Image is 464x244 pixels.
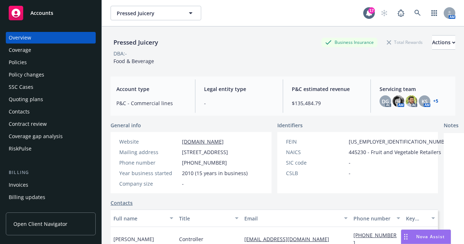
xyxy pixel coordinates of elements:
div: Full name [113,215,165,222]
img: photo [393,95,404,107]
div: SIC code [286,159,346,166]
span: P&C estimated revenue [292,85,362,93]
a: Accounts [6,3,96,23]
div: Quoting plans [9,94,43,105]
div: Total Rewards [383,38,426,47]
div: DBA: - [113,50,127,57]
div: FEIN [286,138,346,145]
span: Controller [179,235,203,243]
a: Contacts [6,106,96,117]
div: Company size [119,180,179,187]
a: Report a Bug [394,6,408,20]
span: Pressed Juicery [117,9,179,17]
a: RiskPulse [6,143,96,154]
span: 2010 (15 years in business) [182,169,248,177]
a: Switch app [427,6,442,20]
span: Legal entity type [204,85,274,93]
div: Business Insurance [322,38,377,47]
a: Coverage gap analysis [6,131,96,142]
div: Coverage gap analysis [9,131,63,142]
div: Title [179,215,231,222]
div: Actions [432,36,455,49]
span: [PERSON_NAME] [113,235,154,243]
span: Accounts [30,10,53,16]
span: Identifiers [277,121,303,129]
a: [EMAIL_ADDRESS][DOMAIN_NAME] [244,236,335,243]
span: [US_EMPLOYER_IDENTIFICATION_NUMBER] [349,138,452,145]
div: Key contact [406,215,427,222]
div: NAICS [286,148,346,156]
button: Actions [432,35,455,50]
div: Phone number [353,215,392,222]
div: Policy changes [9,69,44,80]
a: Policy changes [6,69,96,80]
div: Billing updates [9,191,45,203]
a: Overview [6,32,96,44]
div: CSLB [286,169,346,177]
a: Quoting plans [6,94,96,105]
a: SSC Cases [6,81,96,93]
span: - [349,169,351,177]
a: Contacts [111,199,133,207]
a: Coverage [6,44,96,56]
button: Pressed Juicery [111,6,201,20]
span: [PHONE_NUMBER] [182,159,227,166]
a: +5 [433,99,438,103]
span: 445230 - Fruit and Vegetable Retailers [349,148,441,156]
a: Start snowing [377,6,391,20]
span: Food & Beverage [113,58,154,65]
span: Servicing team [380,85,449,93]
div: Year business started [119,169,179,177]
div: Overview [9,32,31,44]
span: $135,484.79 [292,99,362,107]
a: Account charges [6,204,96,215]
div: Billing [6,169,96,176]
div: 17 [368,7,375,14]
span: KS [422,98,428,105]
button: Phone number [351,210,403,227]
div: Coverage [9,44,31,56]
div: Drag to move [401,230,410,244]
span: Notes [444,121,459,130]
span: [STREET_ADDRESS] [182,148,228,156]
div: Pressed Juicery [111,38,161,47]
span: - [349,159,351,166]
span: Nova Assist [416,233,445,240]
a: Contract review [6,118,96,130]
span: Open Client Navigator [13,220,67,228]
div: Contract review [9,118,47,130]
a: Search [410,6,425,20]
span: DG [382,98,389,105]
span: P&C - Commercial lines [116,99,186,107]
a: Billing updates [6,191,96,203]
span: - [204,99,274,107]
span: - [182,180,184,187]
div: SSC Cases [9,81,33,93]
div: Mailing address [119,148,179,156]
div: Policies [9,57,27,68]
a: [DOMAIN_NAME] [182,138,224,145]
button: Title [176,210,242,227]
a: Policies [6,57,96,68]
button: Full name [111,210,176,227]
div: Phone number [119,159,179,166]
span: Account type [116,85,186,93]
div: Email [244,215,340,222]
button: Email [241,210,351,227]
div: Account charges [9,204,49,215]
a: Invoices [6,179,96,191]
div: Invoices [9,179,28,191]
span: General info [111,121,141,129]
div: RiskPulse [9,143,32,154]
div: Contacts [9,106,30,117]
button: Nova Assist [401,229,451,244]
div: Website [119,138,179,145]
button: Key contact [403,210,438,227]
img: photo [406,95,417,107]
